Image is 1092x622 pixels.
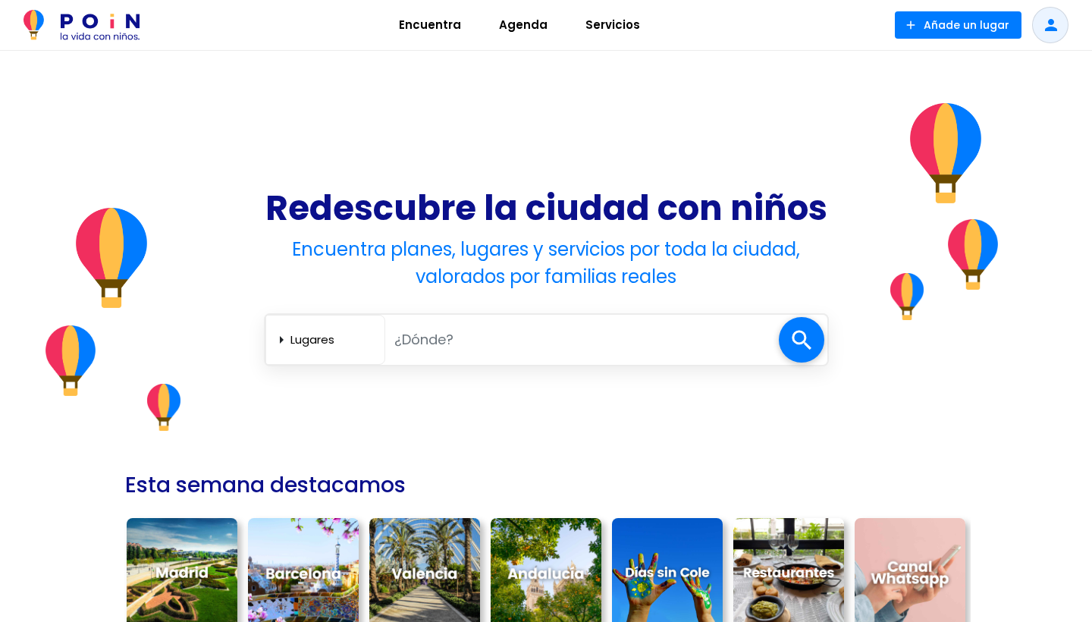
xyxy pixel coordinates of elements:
[480,7,566,43] a: Agenda
[290,327,378,352] select: arrow_right
[895,11,1021,39] button: Añade un lugar
[392,13,468,37] span: Encuentra
[24,10,140,40] img: POiN
[272,331,290,349] span: arrow_right
[385,324,779,355] input: ¿Dónde?
[125,466,406,504] h2: Esta semana destacamos
[566,7,659,43] a: Servicios
[380,7,480,43] a: Encuentra
[264,236,829,291] h4: Encuentra planes, lugares y servicios por toda la ciudad, valorados por familias reales
[264,187,829,230] h1: Redescubre la ciudad con niños
[579,13,647,37] span: Servicios
[492,13,554,37] span: Agenda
